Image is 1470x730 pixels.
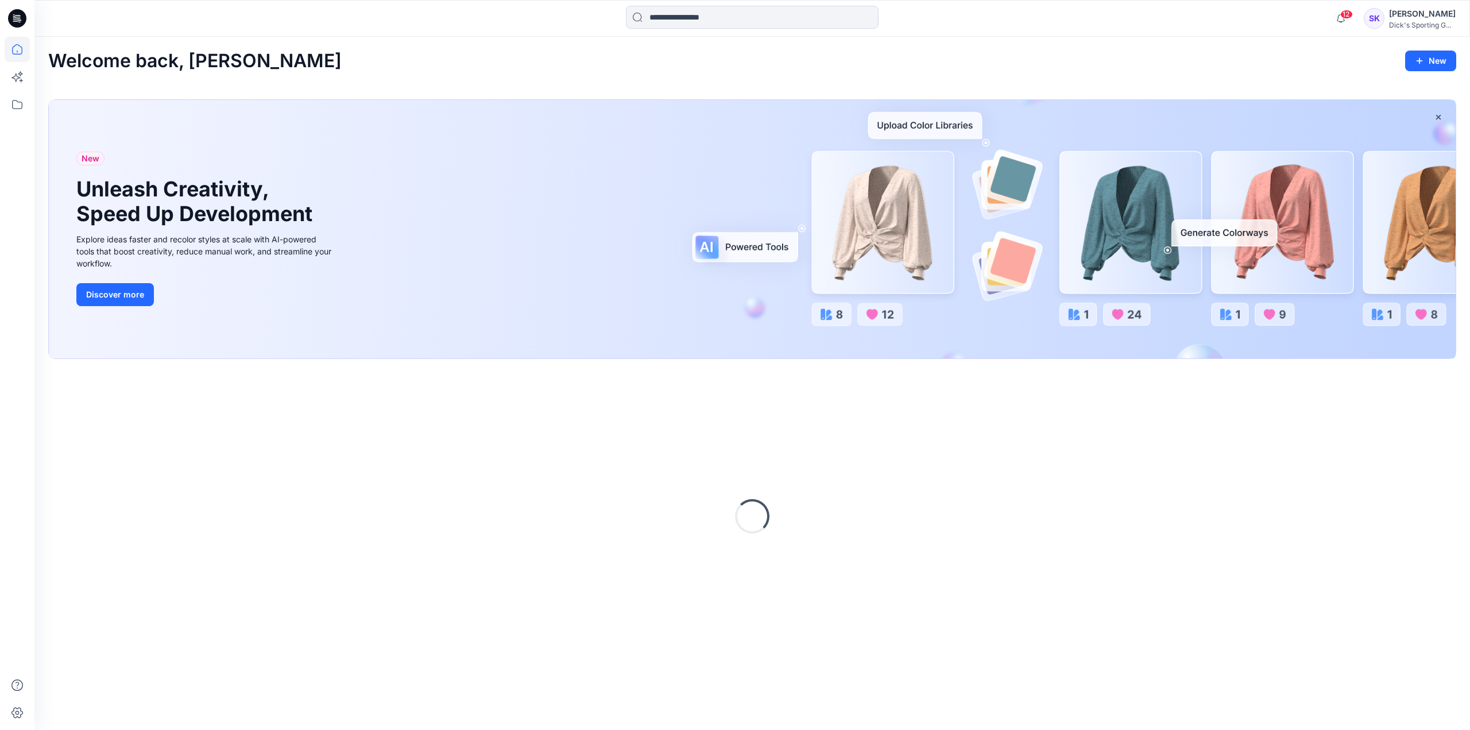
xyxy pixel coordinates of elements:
h1: Unleash Creativity, Speed Up Development [76,177,318,226]
div: [PERSON_NAME] [1389,7,1456,21]
h2: Welcome back, [PERSON_NAME] [48,51,342,72]
button: Discover more [76,283,154,306]
span: 12 [1340,10,1353,19]
div: Dick's Sporting G... [1389,21,1456,29]
button: New [1405,51,1456,71]
div: SK [1364,8,1384,29]
div: Explore ideas faster and recolor styles at scale with AI-powered tools that boost creativity, red... [76,233,335,269]
a: Discover more [76,283,335,306]
span: New [82,152,99,165]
